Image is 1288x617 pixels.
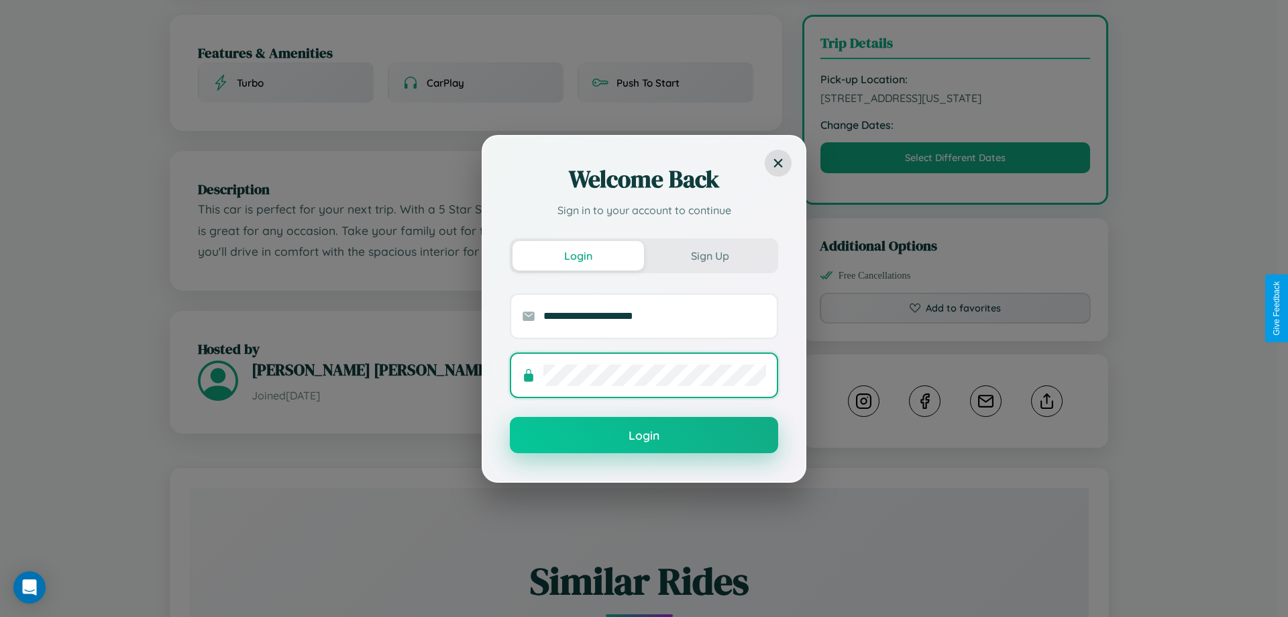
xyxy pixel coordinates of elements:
[510,202,778,218] p: Sign in to your account to continue
[13,571,46,604] div: Open Intercom Messenger
[644,241,775,271] button: Sign Up
[513,241,644,271] button: Login
[1272,281,1281,336] div: Give Feedback
[510,417,778,453] button: Login
[510,163,778,195] h2: Welcome Back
